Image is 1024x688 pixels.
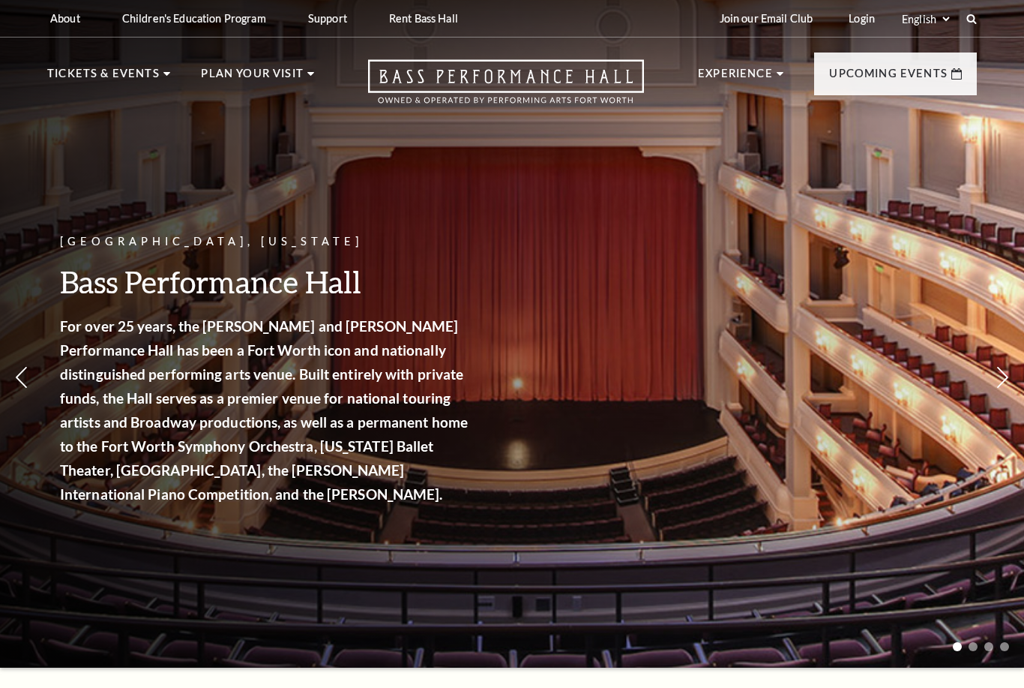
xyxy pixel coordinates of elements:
p: [GEOGRAPHIC_DATA], [US_STATE] [60,233,472,251]
p: Support [308,12,347,25]
p: Experience [698,65,773,92]
p: Tickets & Events [47,65,160,92]
p: Upcoming Events [829,65,948,92]
h3: Bass Performance Hall [60,263,472,301]
strong: For over 25 years, the [PERSON_NAME] and [PERSON_NAME] Performance Hall has been a Fort Worth ico... [60,317,468,503]
p: Plan Your Visit [201,65,304,92]
p: Rent Bass Hall [389,12,458,25]
p: About [50,12,80,25]
select: Select: [899,12,952,26]
p: Children's Education Program [122,12,266,25]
